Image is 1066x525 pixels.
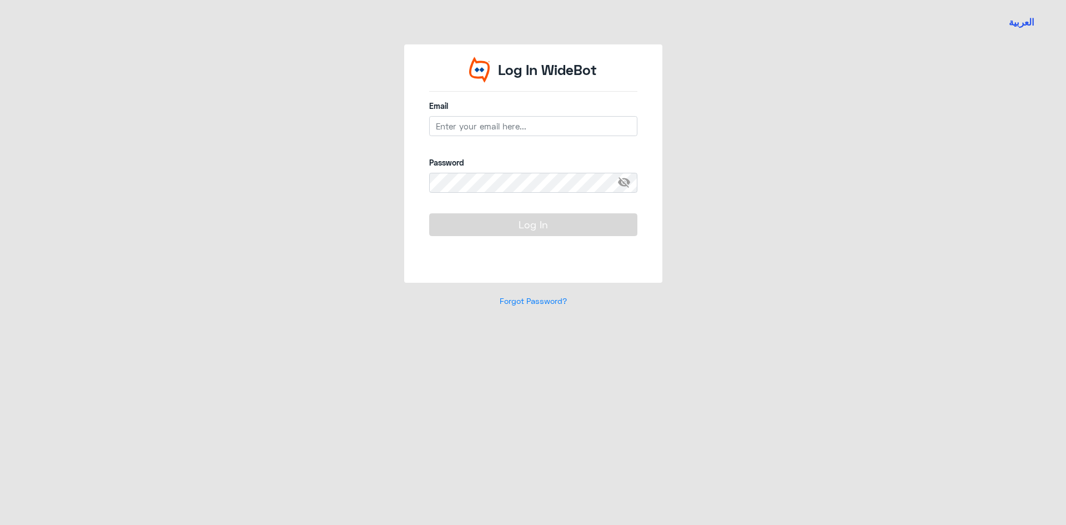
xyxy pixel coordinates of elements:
[1009,16,1034,29] button: العربية
[498,59,597,81] p: Log In WideBot
[617,173,637,193] span: visibility_off
[429,213,637,236] button: Log In
[469,57,490,83] img: Widebot Logo
[1002,8,1041,36] a: Switch language
[429,100,637,112] label: Email
[429,116,637,136] input: Enter your email here...
[500,296,567,306] a: Forgot Password?
[429,157,637,168] label: Password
